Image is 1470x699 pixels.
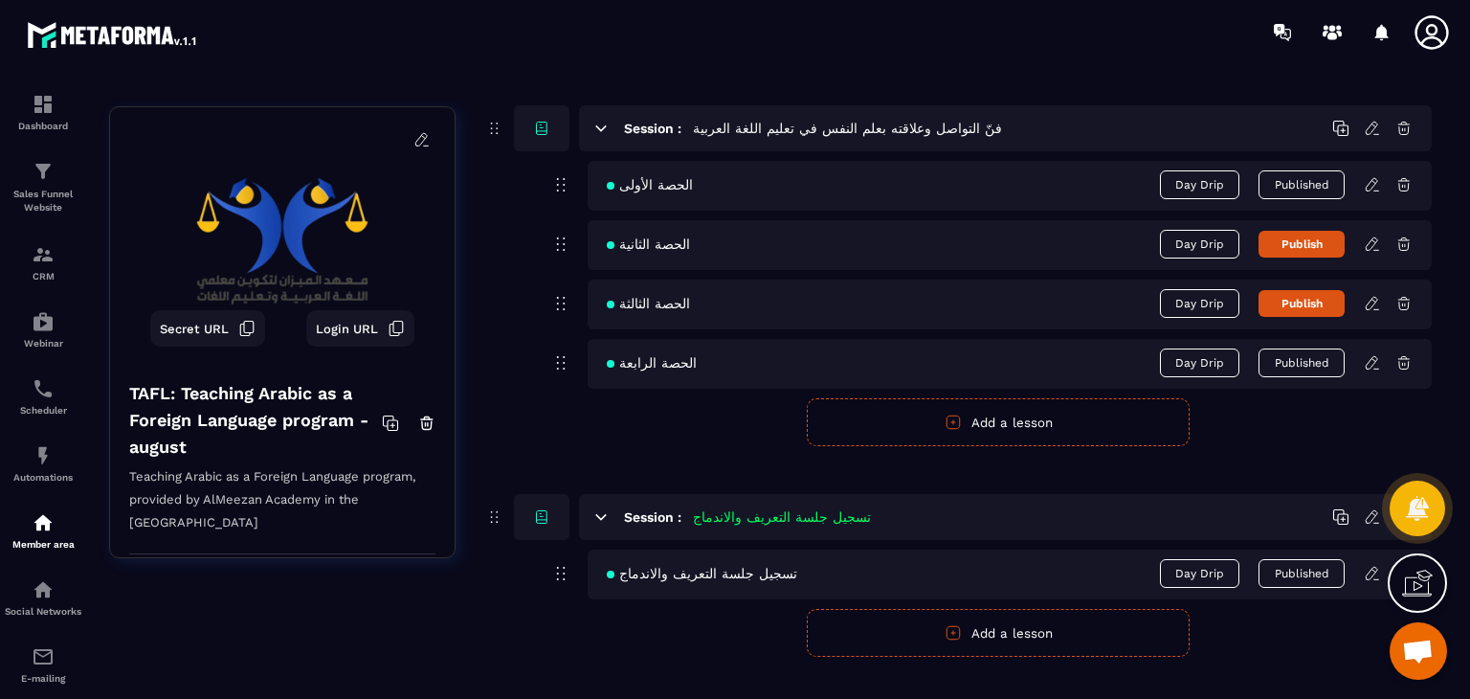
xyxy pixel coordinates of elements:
p: Automations [5,472,81,483]
h5: فنّ التواصل وعلاقته بعلم النفس في تعليم اللغة العربية [693,119,1002,138]
img: formation [32,93,55,116]
a: schedulerschedulerScheduler [5,363,81,430]
p: E-mailing [5,673,81,684]
img: formation [32,160,55,183]
a: formationformationCRM [5,229,81,296]
a: social-networksocial-networkSocial Networks [5,564,81,631]
p: Teaching Arabic as a Foreign Language program, provided by AlMeezan Academy in the [GEOGRAPHIC_DATA] [129,465,435,554]
button: Published [1258,559,1345,588]
h6: Session : [624,509,681,525]
img: automations [32,310,55,333]
a: formationformationSales Funnel Website [5,146,81,229]
a: emailemailE-mailing [5,631,81,698]
span: Day Drip [1160,230,1239,259]
button: Add a lesson [807,398,1190,446]
button: Published [1258,170,1345,199]
img: automations [32,511,55,534]
button: Add a lesson [807,609,1190,657]
span: الحصة الرابعة [607,355,697,371]
img: background [124,122,440,361]
a: automationsautomationsAutomations [5,430,81,497]
div: Open chat [1390,622,1447,680]
span: الحصة الثالثة [607,296,690,311]
img: automations [32,444,55,467]
img: formation [32,243,55,266]
span: الحصة الأولى [607,177,693,192]
span: Day Drip [1160,559,1239,588]
p: Social Networks [5,606,81,617]
a: automationsautomationsMember area [5,497,81,564]
p: Sales Funnel Website [5,188,81,214]
button: Publish [1258,231,1345,258]
img: social-network [32,578,55,601]
span: الحصة الثانية [607,237,690,252]
p: CRM [5,271,81,282]
p: Webinar [5,338,81,349]
button: Secret URL [150,310,265,347]
img: logo [27,17,199,52]
button: Published [1258,349,1345,377]
a: automationsautomationsWebinar [5,296,81,363]
a: formationformationDashboard [5,79,81,146]
span: Day Drip [1160,349,1239,377]
h6: Session : [624,121,681,136]
img: scheduler [32,377,55,400]
span: Secret URL [160,322,229,336]
span: تسجيل جلسة التعريف والاندماج [607,566,797,581]
span: Login URL [316,322,378,336]
h5: تسجيل جلسة التعريف والاندماج [693,507,871,527]
p: Dashboard [5,121,81,131]
p: Scheduler [5,405,81,416]
button: Login URL [306,310,414,347]
h4: TAFL: Teaching Arabic as a Foreign Language program - august [129,380,382,461]
span: Day Drip [1160,170,1239,199]
button: Publish [1258,290,1345,317]
img: email [32,645,55,668]
p: Member area [5,539,81,550]
span: Day Drip [1160,289,1239,318]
